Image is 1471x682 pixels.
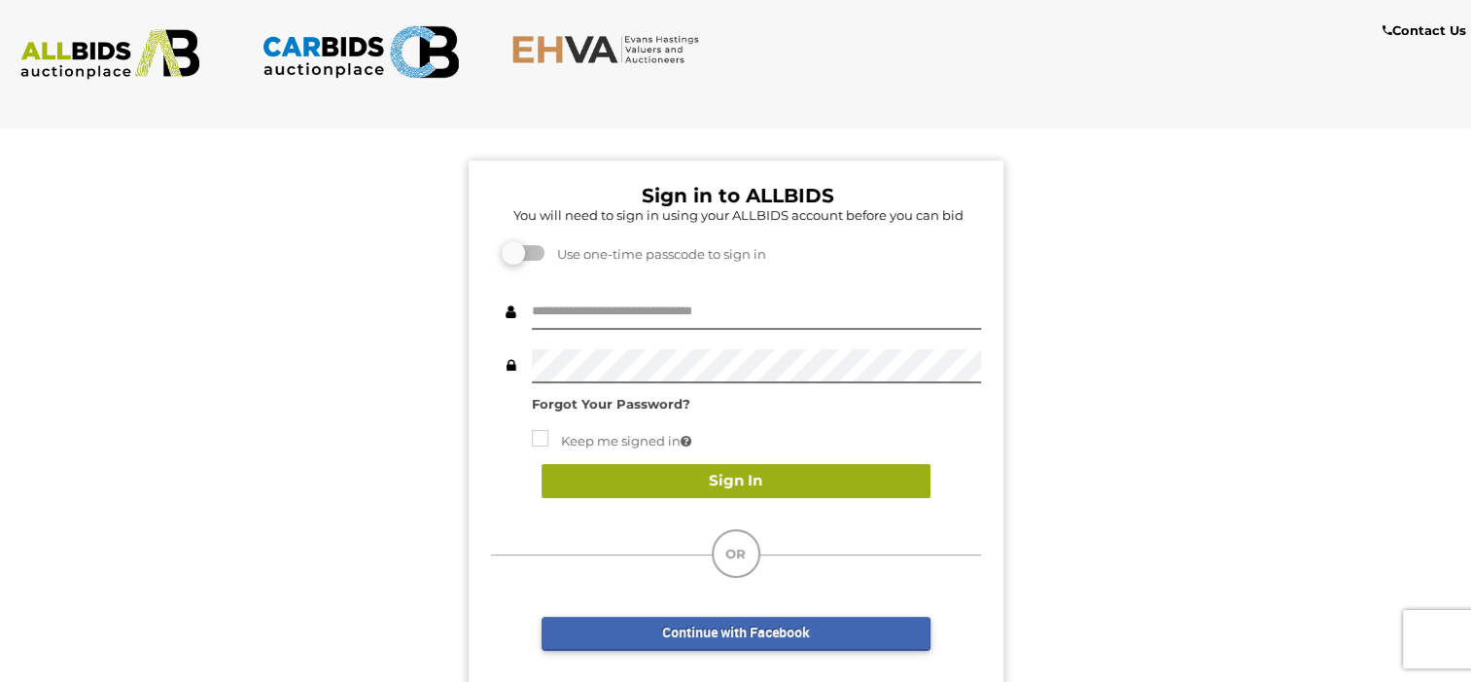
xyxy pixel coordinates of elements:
[642,184,834,207] b: Sign in to ALLBIDS
[511,34,710,64] img: EHVA.com.au
[542,464,930,498] button: Sign In
[1383,22,1466,38] b: Contact Us
[712,529,760,578] div: OR
[1383,19,1471,42] a: Contact Us
[547,246,766,262] span: Use one-time passcode to sign in
[262,19,460,85] img: CARBIDS.com.au
[532,396,690,412] a: Forgot Your Password?
[496,208,981,222] h5: You will need to sign in using your ALLBIDS account before you can bid
[532,430,691,452] label: Keep me signed in
[542,617,930,651] a: Continue with Facebook
[11,29,209,80] img: ALLBIDS.com.au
